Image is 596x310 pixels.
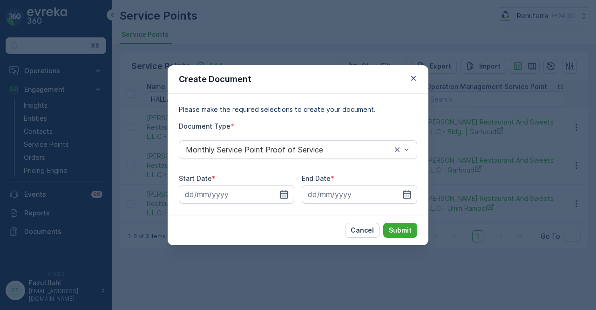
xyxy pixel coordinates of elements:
input: dd/mm/yyyy [302,185,417,204]
button: Submit [383,223,417,238]
input: dd/mm/yyyy [179,185,294,204]
label: End Date [302,174,331,182]
p: Submit [389,226,412,235]
label: Start Date [179,174,212,182]
p: Create Document [179,73,251,86]
label: Document Type [179,122,230,130]
button: Cancel [345,223,379,238]
p: Please make the required selections to create your document. [179,105,417,114]
p: Cancel [351,226,374,235]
